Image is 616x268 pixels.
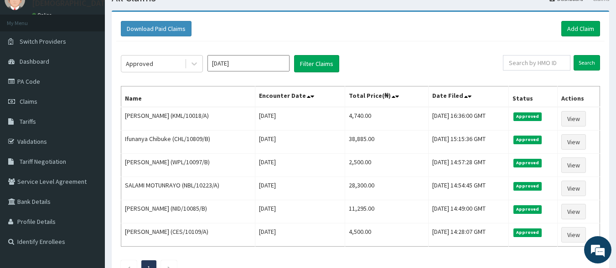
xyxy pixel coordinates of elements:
input: Search by HMO ID [503,55,570,71]
td: [DATE] 14:28:07 GMT [428,223,508,247]
td: [DATE] [255,177,345,200]
td: [DATE] [255,154,345,177]
span: We're online! [53,78,126,170]
a: View [561,134,586,150]
td: [PERSON_NAME] (KML/10018/A) [121,107,255,131]
td: 38,885.00 [345,131,429,154]
input: Search [574,55,600,71]
span: Approved [513,159,542,167]
div: Minimize live chat window [150,5,171,26]
div: Approved [126,59,153,68]
td: [PERSON_NAME] (WPL/10097/B) [121,154,255,177]
td: 4,740.00 [345,107,429,131]
td: 4,500.00 [345,223,429,247]
span: Tariffs [20,117,36,126]
td: [DATE] [255,223,345,247]
td: 28,300.00 [345,177,429,200]
td: [DATE] [255,107,345,131]
span: Approved [513,112,542,121]
th: Total Price(₦) [345,86,429,107]
th: Actions [557,86,600,107]
td: [DATE] 14:49:00 GMT [428,200,508,223]
span: Approved [513,136,542,144]
span: Approved [513,205,542,213]
a: View [561,204,586,219]
td: [DATE] 16:36:00 GMT [428,107,508,131]
a: View [561,157,586,173]
td: [DATE] 15:15:36 GMT [428,131,508,154]
span: Dashboard [20,57,49,66]
td: Ifunanya Chibuke (CHL/10809/B) [121,131,255,154]
th: Encounter Date [255,86,345,107]
td: [DATE] [255,131,345,154]
a: Online [32,12,54,18]
td: 11,295.00 [345,200,429,223]
textarea: Type your message and hit 'Enter' [5,175,174,207]
a: View [561,227,586,243]
td: [PERSON_NAME] (NID/10085/B) [121,200,255,223]
a: View [561,111,586,126]
a: View [561,181,586,196]
th: Name [121,86,255,107]
button: Download Paid Claims [121,21,192,36]
img: d_794563401_company_1708531726252_794563401 [17,46,37,68]
td: [DATE] 14:57:28 GMT [428,154,508,177]
td: [DATE] 14:54:45 GMT [428,177,508,200]
span: Claims [20,97,37,106]
input: Select Month and Year [207,55,290,71]
td: [PERSON_NAME] (CES/10109/A) [121,223,255,247]
span: Tariff Negotiation [20,157,66,166]
div: Chat with us now [47,51,153,63]
td: SALAMI MOTUNRAYO (NBL/10223/A) [121,177,255,200]
span: Approved [513,182,542,190]
th: Date Filed [428,86,508,107]
span: Switch Providers [20,37,66,46]
span: Approved [513,228,542,237]
td: 2,500.00 [345,154,429,177]
th: Status [508,86,557,107]
a: Add Claim [561,21,600,36]
td: [DATE] [255,200,345,223]
button: Filter Claims [294,55,339,72]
